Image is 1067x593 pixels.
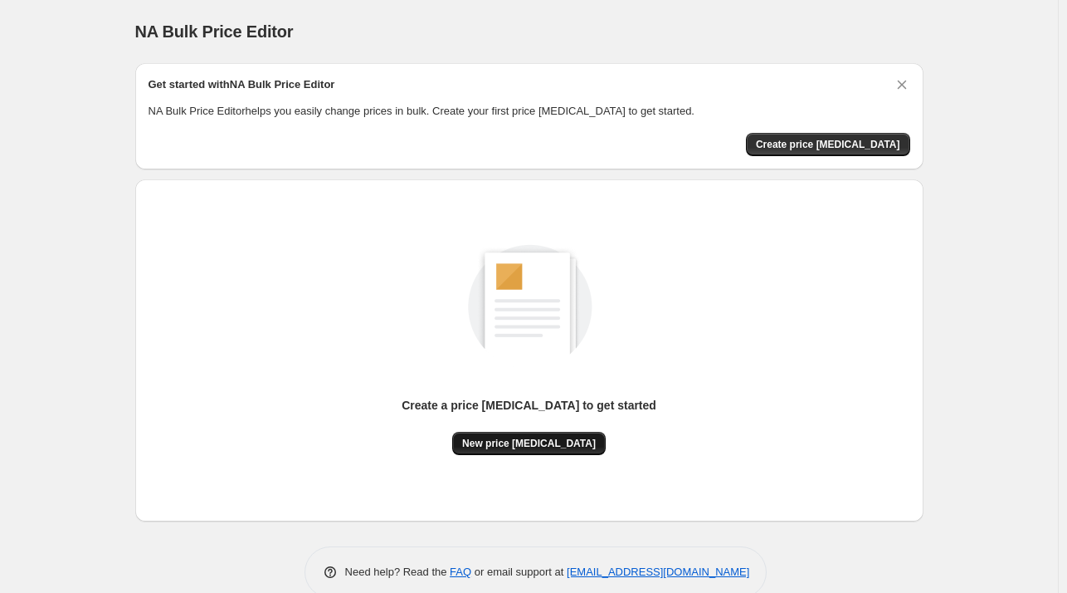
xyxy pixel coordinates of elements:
h2: Get started with NA Bulk Price Editor [149,76,335,93]
button: Dismiss card [894,76,910,93]
a: [EMAIL_ADDRESS][DOMAIN_NAME] [567,566,749,578]
span: or email support at [471,566,567,578]
span: New price [MEDICAL_DATA] [462,437,596,450]
button: Create price change job [746,133,910,156]
span: Need help? Read the [345,566,451,578]
p: Create a price [MEDICAL_DATA] to get started [402,397,656,414]
button: New price [MEDICAL_DATA] [452,432,606,455]
span: NA Bulk Price Editor [135,22,294,41]
span: Create price [MEDICAL_DATA] [756,138,900,151]
a: FAQ [450,566,471,578]
p: NA Bulk Price Editor helps you easily change prices in bulk. Create your first price [MEDICAL_DAT... [149,103,910,120]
